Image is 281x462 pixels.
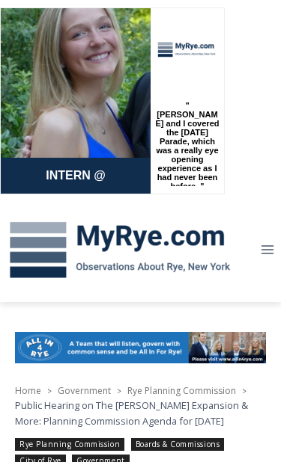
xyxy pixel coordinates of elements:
a: Rye Planning Commission [15,438,124,451]
button: Open menu [253,238,281,262]
div: "the precise, almost orchestrated movements of cutting and assembling sushi and [PERSON_NAME] mak... [154,93,220,179]
span: Public Hearing on The [PERSON_NAME] Expansion & More: Planning Commission Agenda for [DATE] [15,398,248,427]
span: Intern @ [DOMAIN_NAME] [4,154,147,211]
div: "[PERSON_NAME] and I covered the [DATE] Parade, which was a really eye opening experience as I ha... [154,93,220,179]
span: > [47,386,52,396]
a: Open Tues. - Sun. [PHONE_NUMBER] [1,150,151,186]
a: Government [58,384,111,397]
a: Rye Planning Commission [127,384,236,397]
a: Boards & Commissions [131,438,225,451]
a: Home [15,384,41,397]
nav: Breadcrumbs [15,383,266,428]
img: All in for Rye [15,332,266,363]
span: > [117,386,121,396]
span: > [242,386,247,396]
a: Intern @ [DOMAIN_NAME] [1,150,151,186]
span: Open Tues. - Sun. [PHONE_NUMBER] [4,154,147,211]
